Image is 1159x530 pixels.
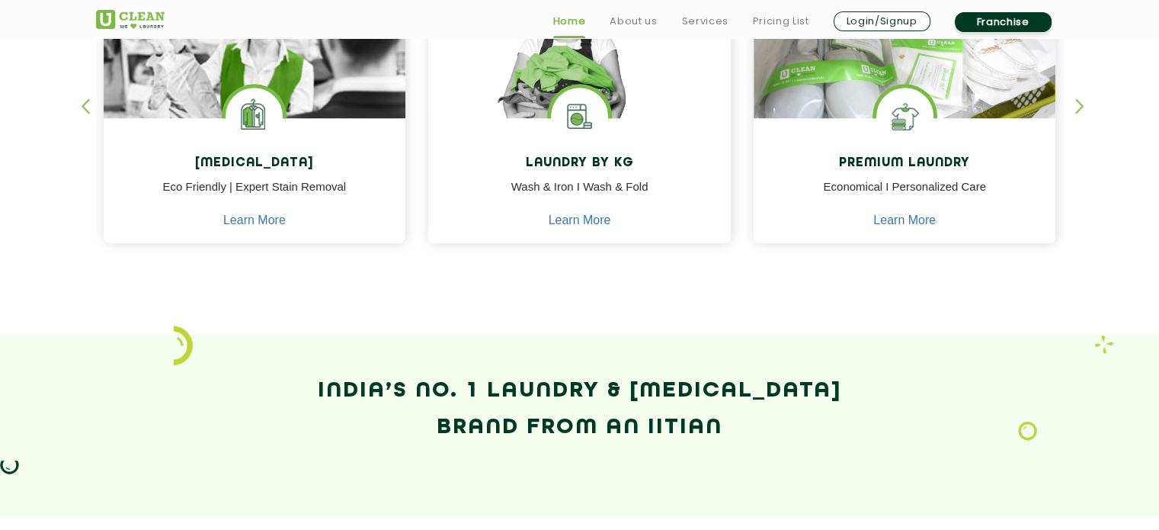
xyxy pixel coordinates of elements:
a: Login/Signup [834,11,930,31]
img: laundry washing machine [551,88,608,145]
a: Learn More [223,214,286,227]
img: UClean Laundry and Dry Cleaning [96,10,165,29]
a: About us [610,12,657,31]
a: Learn More [873,214,936,227]
a: Home [553,12,586,31]
img: Laundry wash and iron [1094,335,1113,354]
img: Laundry [1018,421,1037,441]
img: icon_2.png [174,326,193,365]
img: Laundry Services near me [226,88,283,145]
img: Shoes Cleaning [876,88,933,145]
p: Eco Friendly | Expert Stain Removal [115,178,395,213]
h4: [MEDICAL_DATA] [115,156,395,171]
a: Learn More [549,214,611,227]
a: Franchise [955,12,1052,32]
p: Economical I Personalized Care [765,178,1045,213]
p: Wash & Iron I Wash & Fold [440,178,719,213]
a: Services [681,12,728,31]
h4: Laundry by Kg [440,156,719,171]
h4: Premium Laundry [765,156,1045,171]
a: Pricing List [753,12,809,31]
h2: India’s No. 1 Laundry & [MEDICAL_DATA] Brand from an IITian [96,373,1064,446]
